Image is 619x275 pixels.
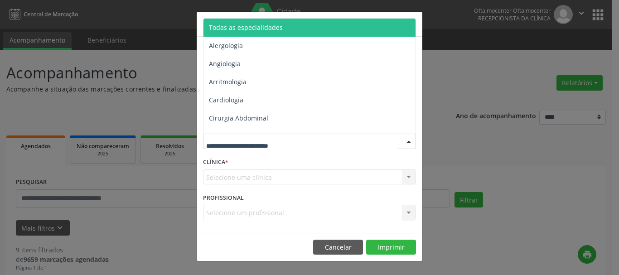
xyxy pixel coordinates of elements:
span: Todas as especialidades [209,23,283,32]
label: PROFISSIONAL [203,191,244,205]
span: Cirurgia Bariatrica [209,132,265,140]
label: CLÍNICA [203,155,228,169]
span: Angiologia [209,59,241,68]
span: Cirurgia Abdominal [209,114,268,122]
span: Arritmologia [209,77,247,86]
button: Imprimir [366,240,416,255]
span: Cardiologia [209,96,243,104]
button: Cancelar [313,240,363,255]
span: Alergologia [209,41,243,50]
button: Close [404,12,422,34]
h5: Relatório de agendamentos [203,18,307,30]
